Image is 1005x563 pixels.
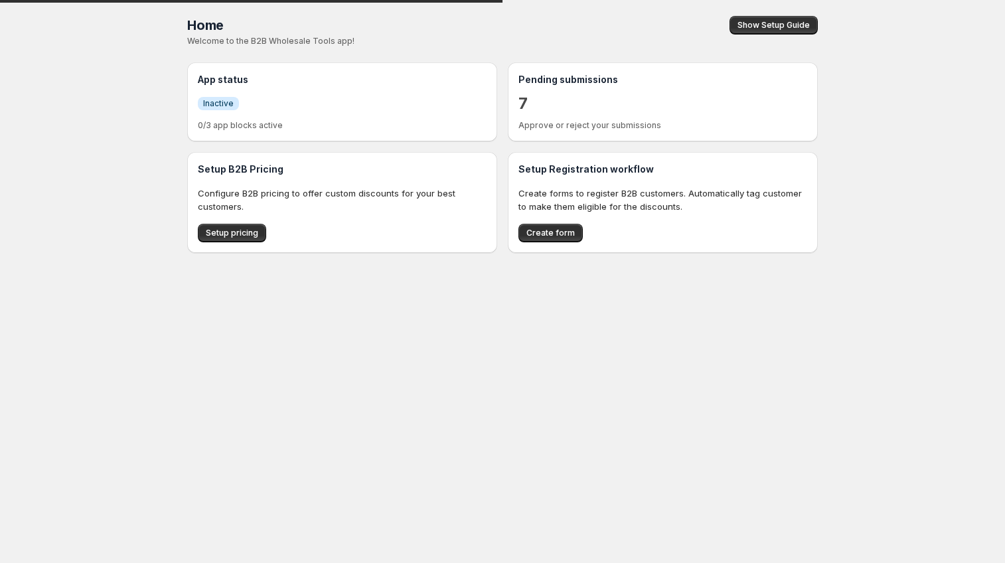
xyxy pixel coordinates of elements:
[203,98,234,109] span: Inactive
[730,16,818,35] button: Show Setup Guide
[206,228,258,238] span: Setup pricing
[187,36,534,46] p: Welcome to the B2B Wholesale Tools app!
[198,96,239,110] a: InfoInactive
[198,224,266,242] button: Setup pricing
[518,93,528,114] a: 7
[518,163,807,176] h3: Setup Registration workflow
[198,120,487,131] p: 0/3 app blocks active
[198,73,487,86] h3: App status
[526,228,575,238] span: Create form
[187,17,224,33] span: Home
[198,187,487,213] p: Configure B2B pricing to offer custom discounts for your best customers.
[518,187,807,213] p: Create forms to register B2B customers. Automatically tag customer to make them eligible for the ...
[518,73,807,86] h3: Pending submissions
[198,163,487,176] h3: Setup B2B Pricing
[737,20,810,31] span: Show Setup Guide
[518,224,583,242] button: Create form
[518,120,807,131] p: Approve or reject your submissions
